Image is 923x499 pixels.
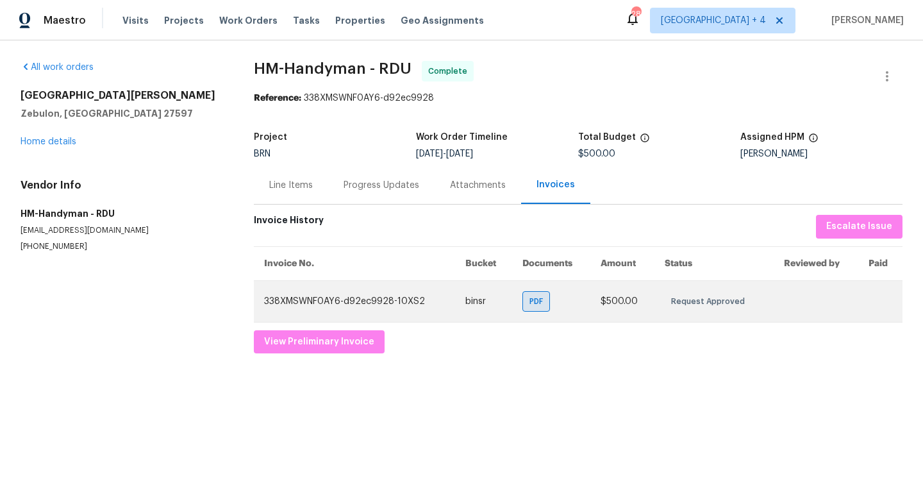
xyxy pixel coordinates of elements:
th: Status [654,246,774,280]
div: Invoices [536,178,575,191]
span: Escalate Issue [826,219,892,235]
span: The total cost of line items that have been proposed by Opendoor. This sum includes line items th... [640,133,650,149]
div: Line Items [269,179,313,192]
span: PDF [529,295,548,308]
h6: Invoice History [254,215,324,232]
span: Projects [164,14,204,27]
h5: Zebulon, [GEOGRAPHIC_DATA] 27597 [21,107,223,120]
p: [PHONE_NUMBER] [21,241,223,252]
div: [PERSON_NAME] [740,149,902,158]
span: [DATE] [416,149,443,158]
span: Tasks [293,16,320,25]
div: 338XMSWNF0AY6-d92ec9928 [254,92,902,105]
th: Documents [512,246,590,280]
td: binsr [455,280,512,322]
b: Reference: [254,94,301,103]
h5: Assigned HPM [740,133,804,142]
span: BRN [254,149,270,158]
div: PDF [522,291,550,312]
th: Paid [858,246,902,280]
a: All work orders [21,63,94,72]
button: View Preliminary Invoice [254,330,385,354]
th: Bucket [455,246,512,280]
span: Request Approved [671,295,750,308]
span: $500.00 [578,149,615,158]
button: Escalate Issue [816,215,902,239]
td: 338XMSWNF0AY6-d92ec9928-10XS2 [254,280,455,322]
span: HM-Handyman - RDU [254,61,412,76]
a: Home details [21,137,76,146]
span: Complete [428,65,472,78]
th: Invoice No. [254,246,455,280]
h4: Vendor Info [21,179,223,192]
span: [DATE] [446,149,473,158]
span: Visits [122,14,149,27]
div: Progress Updates [344,179,419,192]
h5: HM-Handyman - RDU [21,207,223,220]
div: Attachments [450,179,506,192]
span: View Preliminary Invoice [264,334,374,350]
span: [GEOGRAPHIC_DATA] + 4 [661,14,766,27]
span: Work Orders [219,14,278,27]
h5: Project [254,133,287,142]
p: [EMAIL_ADDRESS][DOMAIN_NAME] [21,225,223,236]
h2: [GEOGRAPHIC_DATA][PERSON_NAME] [21,89,223,102]
span: Geo Assignments [401,14,484,27]
span: [PERSON_NAME] [826,14,904,27]
span: The hpm assigned to this work order. [808,133,819,149]
h5: Work Order Timeline [416,133,508,142]
span: Maestro [44,14,86,27]
div: 283 [631,8,640,21]
h5: Total Budget [578,133,636,142]
th: Amount [590,246,654,280]
span: $500.00 [601,297,638,306]
th: Reviewed by [774,246,858,280]
span: - [416,149,473,158]
span: Properties [335,14,385,27]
